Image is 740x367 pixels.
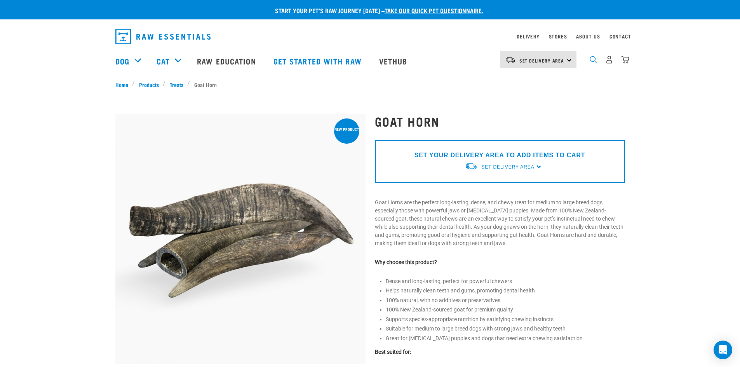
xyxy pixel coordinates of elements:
[576,35,600,38] a: About Us
[590,56,597,63] img: home-icon-1@2x.png
[481,164,534,170] span: Set Delivery Area
[109,26,631,47] nav: dropdown navigation
[386,334,625,343] li: Great for [MEDICAL_DATA] puppies and dogs that need extra chewing satisfaction
[549,35,567,38] a: Stores
[375,198,625,247] p: Goat Horns are the perfect long-lasting, dense, and chewy treat for medium to large breed dogs, e...
[519,59,564,62] span: Set Delivery Area
[115,29,211,44] img: Raw Essentials Logo
[605,56,613,64] img: user.png
[115,114,366,364] img: IMG 7921
[609,35,631,38] a: Contact
[517,35,539,38] a: Delivery
[189,45,265,77] a: Raw Education
[375,259,437,265] strong: Why choose this product?
[165,80,187,89] a: Treats
[386,277,625,285] li: Dense and long-lasting, perfect for powerful chewers
[115,55,129,67] a: Dog
[386,306,625,314] li: 100% New Zealand-sourced goat for premium quality
[157,55,170,67] a: Cat
[135,80,163,89] a: Products
[414,151,585,160] p: SET YOUR DELIVERY AREA TO ADD ITEMS TO CART
[386,287,625,295] li: Helps naturally clean teeth and gums, promoting dental health
[714,341,732,359] div: Open Intercom Messenger
[266,45,371,77] a: Get started with Raw
[505,56,515,63] img: van-moving.png
[386,315,625,324] li: Supports species-appropriate nutrition by satisfying chewing instincts
[386,296,625,304] li: 100% natural, with no additives or preservatives
[385,9,483,12] a: take our quick pet questionnaire.
[371,45,417,77] a: Vethub
[375,349,411,355] strong: Best suited for:
[386,325,625,333] li: Suitable for medium to large breed dogs with strong jaws and healthy teeth
[375,114,625,128] h1: Goat Horn
[621,56,629,64] img: home-icon@2x.png
[465,162,477,170] img: van-moving.png
[115,80,132,89] a: Home
[115,80,625,89] nav: breadcrumbs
